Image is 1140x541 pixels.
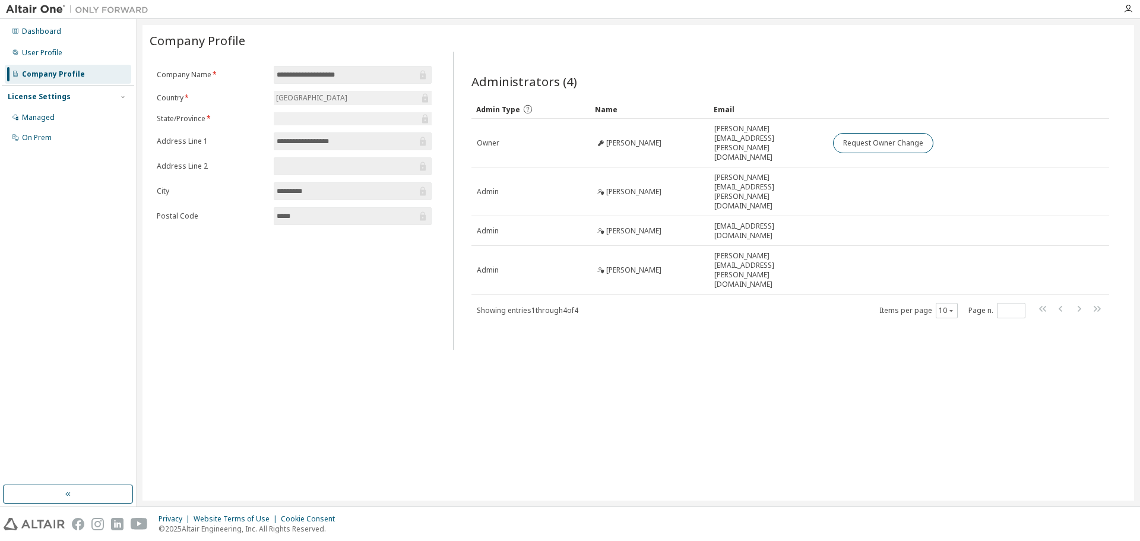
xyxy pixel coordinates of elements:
[157,162,267,171] label: Address Line 2
[471,73,577,90] span: Administrators (4)
[22,27,61,36] div: Dashboard
[477,305,578,315] span: Showing entries 1 through 4 of 4
[606,226,661,236] span: [PERSON_NAME]
[157,93,267,103] label: Country
[157,114,267,124] label: State/Province
[879,303,958,318] span: Items per page
[477,187,499,197] span: Admin
[72,518,84,530] img: facebook.svg
[714,222,822,241] span: [EMAIL_ADDRESS][DOMAIN_NAME]
[22,113,55,122] div: Managed
[477,138,499,148] span: Owner
[477,265,499,275] span: Admin
[4,518,65,530] img: altair_logo.svg
[22,48,62,58] div: User Profile
[159,524,342,534] p: © 2025 Altair Engineering, Inc. All Rights Reserved.
[8,92,71,102] div: License Settings
[157,137,267,146] label: Address Line 1
[159,514,194,524] div: Privacy
[157,211,267,221] label: Postal Code
[274,91,349,105] div: [GEOGRAPHIC_DATA]
[6,4,154,15] img: Altair One
[714,251,822,289] span: [PERSON_NAME][EMAIL_ADDRESS][PERSON_NAME][DOMAIN_NAME]
[91,518,104,530] img: instagram.svg
[714,124,822,162] span: [PERSON_NAME][EMAIL_ADDRESS][PERSON_NAME][DOMAIN_NAME]
[274,91,432,105] div: [GEOGRAPHIC_DATA]
[22,69,85,79] div: Company Profile
[157,186,267,196] label: City
[714,100,823,119] div: Email
[606,187,661,197] span: [PERSON_NAME]
[131,518,148,530] img: youtube.svg
[111,518,123,530] img: linkedin.svg
[714,173,822,211] span: [PERSON_NAME][EMAIL_ADDRESS][PERSON_NAME][DOMAIN_NAME]
[595,100,704,119] div: Name
[606,138,661,148] span: [PERSON_NAME]
[939,306,955,315] button: 10
[22,133,52,143] div: On Prem
[477,226,499,236] span: Admin
[476,105,520,115] span: Admin Type
[157,70,267,80] label: Company Name
[833,133,933,153] button: Request Owner Change
[281,514,342,524] div: Cookie Consent
[194,514,281,524] div: Website Terms of Use
[606,265,661,275] span: [PERSON_NAME]
[150,32,245,49] span: Company Profile
[968,303,1025,318] span: Page n.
